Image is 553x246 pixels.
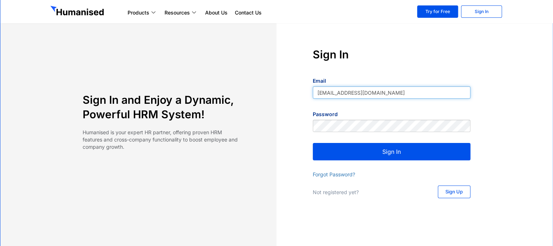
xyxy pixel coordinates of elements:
[124,8,161,17] a: Products
[313,189,423,196] p: Not registered yet?
[83,129,240,151] p: Humanised is your expert HR partner, offering proven HRM features and cross-company functionality...
[83,93,240,122] h4: Sign In and Enjoy a Dynamic, Powerful HRM System!
[461,5,502,18] a: Sign In
[231,8,265,17] a: Contact Us
[313,47,470,62] h4: Sign In
[313,77,326,85] label: Email
[313,143,470,160] button: Sign In
[417,5,458,18] a: Try for Free
[313,111,338,118] label: Password
[161,8,201,17] a: Resources
[50,6,105,17] img: GetHumanised Logo
[201,8,231,17] a: About Us
[313,86,470,99] input: yourname@mail.com
[313,171,355,177] a: Forgot Password?
[438,185,470,198] a: Sign Up
[445,189,463,194] span: Sign Up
